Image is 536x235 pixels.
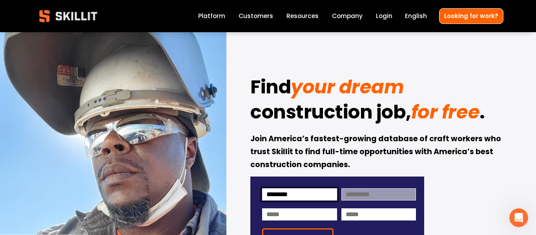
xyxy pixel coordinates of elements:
a: Company [332,11,363,22]
strong: . [479,98,485,130]
div: language picker [405,11,427,22]
strong: Join America’s fastest-growing database of craft workers who trust Skillit to find full-time oppo... [250,133,503,171]
img: Skillit [33,4,104,28]
a: Customers [239,11,273,22]
a: folder dropdown [286,11,319,22]
span: Resources [286,11,319,20]
a: Looking for work? [439,8,503,24]
strong: Find [250,73,291,105]
a: Login [376,11,392,22]
strong: construction job, [250,98,411,130]
span: English [405,11,427,20]
iframe: Intercom live chat [509,208,528,227]
em: your dream [291,74,404,100]
em: for free [411,99,479,125]
a: Platform [198,11,225,22]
